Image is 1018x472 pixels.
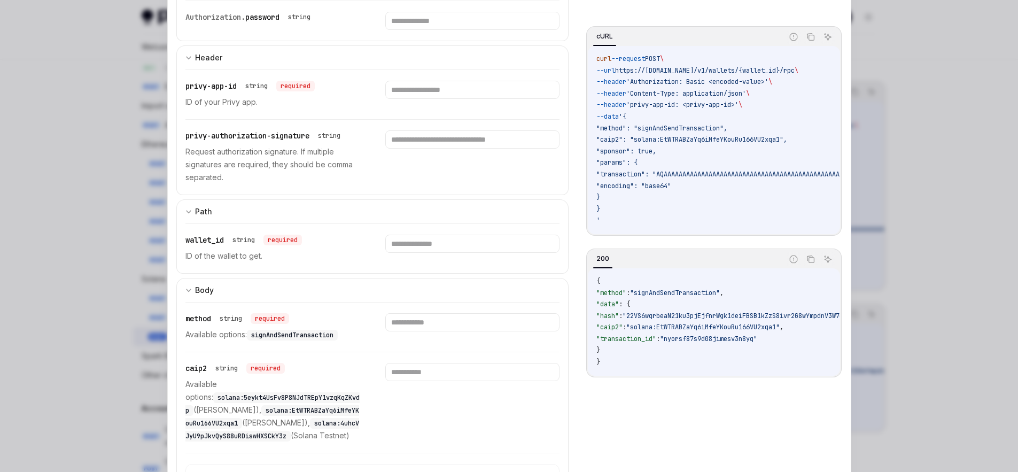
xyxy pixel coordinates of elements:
div: required [246,363,285,374]
div: cURL [593,30,616,43]
div: required [276,81,315,91]
span: } [596,205,600,213]
span: signAndSendTransaction [251,331,333,339]
span: "transaction_id" [596,335,656,343]
p: Request authorization signature. If multiple signatures are required, they should be comma separa... [185,145,360,184]
span: "caip2" [596,323,623,331]
div: wallet_id [185,235,302,245]
div: required [263,235,302,245]
span: } [596,358,600,366]
span: : [626,289,630,297]
span: solana:5eykt4UsFv8P8NJdTREpY1vzqKqZKvdp [185,393,360,415]
span: "sponsor": true, [596,147,656,156]
span: : [623,323,626,331]
span: "signAndSendTransaction" [630,289,720,297]
p: ID of your Privy app. [185,96,360,109]
span: --url [596,66,615,75]
span: 'Content-Type: application/json' [626,89,746,98]
button: Copy the contents from the code block [804,252,818,266]
span: \ [795,66,798,75]
span: privy-authorization-signature [185,131,309,141]
button: Ask AI [821,30,835,44]
span: 'privy-app-id: <privy-app-id>' [626,100,739,109]
span: "params": { [596,158,638,167]
span: } [596,193,600,202]
span: "method": "signAndSendTransaction", [596,124,727,133]
span: , [720,289,724,297]
div: Header [195,51,222,64]
span: "method" [596,289,626,297]
span: \ [746,89,750,98]
span: password [245,12,279,22]
span: privy-app-id [185,81,237,91]
div: Authorization.password [185,12,315,22]
button: expand input section [176,45,569,69]
span: \ [739,100,742,109]
span: "encoding": "base64" [596,182,671,190]
div: string [318,131,340,140]
div: string [215,364,238,373]
button: Ask AI [821,252,835,266]
span: "22VS6wqrbeaN21ku3pjEjfnrWgk1deiFBSB1kZzS8ivr2G8wYmpdnV3W7oxpjFPGkt5bhvZvK1QBzuCfUPUYYFQq" [623,312,959,320]
span: "nyorsf87s9d08jimesv3n8yq" [660,335,757,343]
span: "data" [596,300,619,308]
span: --header [596,78,626,86]
div: Path [195,205,212,218]
span: POST [645,55,660,63]
span: "solana:EtWTRABZaYq6iMfeYKouRu166VU2xqa1" [626,323,780,331]
span: solana:EtWTRABZaYq6iMfeYKouRu166VU2xqa1 [185,406,359,428]
span: Authorization. [185,12,245,22]
p: Available options: ([PERSON_NAME]), ([PERSON_NAME]), (Solana Testnet) [185,378,360,442]
button: Report incorrect code [787,30,801,44]
div: privy-authorization-signature [185,130,345,141]
span: wallet_id [185,235,224,245]
div: string [245,82,268,90]
span: 'Authorization: Basic <encoded-value>' [626,78,768,86]
div: Body [195,284,214,297]
span: '{ [619,112,626,121]
button: Report incorrect code [787,252,801,266]
span: curl [596,55,611,63]
span: --data [596,112,619,121]
p: ID of the wallet to get. [185,250,360,262]
span: "caip2": "solana:EtWTRABZaYq6iMfeYKouRu166VU2xqa1", [596,135,787,144]
span: https://[DOMAIN_NAME]/v1/wallets/{wallet_id}/rpc [615,66,795,75]
div: required [251,313,289,324]
span: : { [619,300,630,308]
span: --header [596,100,626,109]
p: Available options: [185,328,360,341]
button: expand input section [176,199,569,223]
span: ' [596,216,600,225]
span: --header [596,89,626,98]
div: privy-app-id [185,81,315,91]
div: string [220,314,242,323]
div: string [288,13,310,21]
div: method [185,313,289,324]
span: --request [611,55,645,63]
span: \ [768,78,772,86]
span: method [185,314,211,323]
button: Copy the contents from the code block [804,30,818,44]
div: caip2 [185,363,285,374]
span: caip2 [185,363,207,373]
span: { [596,277,600,285]
button: expand input section [176,278,569,302]
span: "hash" [596,312,619,320]
span: : [619,312,623,320]
span: \ [660,55,664,63]
span: } [596,346,600,354]
span: : [656,335,660,343]
div: string [232,236,255,244]
span: , [780,323,783,331]
div: 200 [593,252,612,265]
